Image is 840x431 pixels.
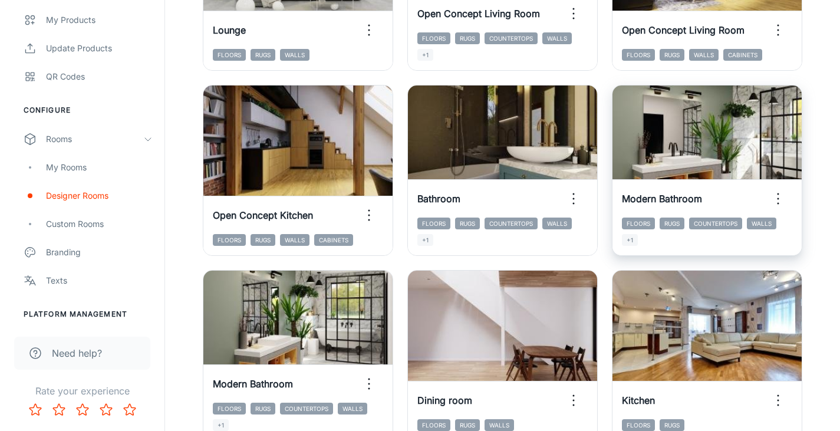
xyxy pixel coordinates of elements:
[660,49,684,61] span: Rugs
[47,398,71,422] button: Rate 2 star
[485,32,538,44] span: Countertops
[24,398,47,422] button: Rate 1 star
[9,384,155,398] p: Rate your experience
[417,49,433,61] span: +1
[455,419,480,431] span: Rugs
[46,70,153,83] div: QR Codes
[52,346,102,360] span: Need help?
[280,234,309,246] span: Walls
[417,32,450,44] span: Floors
[280,49,309,61] span: Walls
[660,218,684,229] span: Rugs
[417,192,460,206] h6: Bathroom
[622,192,702,206] h6: Modern Bathroom
[71,398,94,422] button: Rate 3 star
[622,393,655,407] h6: Kitchen
[213,208,313,222] h6: Open Concept Kitchen
[455,32,480,44] span: Rugs
[689,218,742,229] span: Countertops
[689,49,719,61] span: Walls
[455,218,480,229] span: Rugs
[251,234,275,246] span: Rugs
[46,42,153,55] div: Update Products
[542,218,572,229] span: Walls
[213,403,246,414] span: Floors
[46,218,153,231] div: Custom Rooms
[417,218,450,229] span: Floors
[747,218,776,229] span: Walls
[280,403,333,414] span: Countertops
[213,377,293,391] h6: Modern Bathroom
[622,218,655,229] span: Floors
[213,23,246,37] h6: Lounge
[622,23,745,37] h6: Open Concept Living Room
[314,234,353,246] span: Cabinets
[46,133,143,146] div: Rooms
[723,49,762,61] span: Cabinets
[94,398,118,422] button: Rate 4 star
[660,419,684,431] span: Rugs
[485,218,538,229] span: Countertops
[417,419,450,431] span: Floors
[118,398,141,422] button: Rate 5 star
[417,6,540,21] h6: Open Concept Living Room
[542,32,572,44] span: Walls
[46,246,153,259] div: Branding
[46,274,153,287] div: Texts
[46,14,153,27] div: My Products
[213,234,246,246] span: Floors
[417,393,472,407] h6: Dining room
[251,49,275,61] span: Rugs
[251,403,275,414] span: Rugs
[417,234,433,246] span: +1
[622,234,638,246] span: +1
[213,49,246,61] span: Floors
[213,419,229,431] span: +1
[485,419,514,431] span: Walls
[338,403,367,414] span: Walls
[46,189,153,202] div: Designer Rooms
[622,49,655,61] span: Floors
[622,419,655,431] span: Floors
[46,161,153,174] div: My Rooms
